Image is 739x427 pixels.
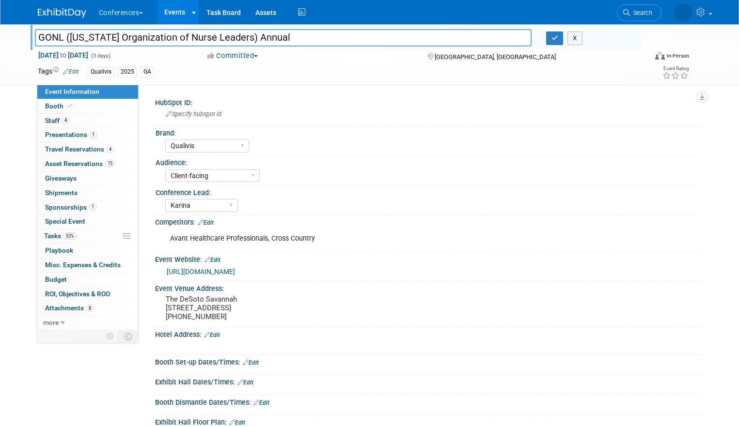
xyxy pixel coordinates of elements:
div: In-Person [666,52,689,60]
div: Conference Lead: [156,185,697,198]
a: Edit [204,332,220,338]
i: Booth reservation complete [68,103,73,108]
td: Personalize Event Tab Strip [102,330,119,343]
a: Sponsorships1 [37,200,138,214]
div: Booth Set-up Dates/Times: [155,355,702,367]
a: Travel Reservations4 [37,142,138,156]
a: Booth [37,99,138,113]
span: (3 days) [90,53,110,59]
span: Travel Reservations [45,145,114,153]
a: Event Information [37,85,138,99]
a: Edit [243,359,259,366]
div: Booth Dismantle Dates/Times: [155,395,702,408]
div: Event Rating [662,66,689,71]
span: Shipments [45,189,78,197]
button: Committed [204,51,262,61]
div: Exhibit Hall Dates/Times: [155,375,702,387]
a: Giveaways [37,171,138,185]
span: Presentations [45,131,97,138]
div: Brand: [156,126,697,138]
span: Staff [45,117,69,124]
span: Asset Reservations [45,160,115,168]
span: Search [630,9,652,16]
a: Staff4 [37,114,138,128]
a: Search [617,4,661,21]
button: X [567,31,582,45]
a: Edit [198,219,214,226]
div: Hotel Address: [155,327,702,340]
span: 1 [90,131,97,138]
span: Tasks [44,232,77,240]
div: Audience: [156,155,697,168]
a: Asset Reservations15 [37,157,138,171]
div: Qualivis [88,67,114,77]
span: ROI, Objectives & ROO [45,290,110,298]
span: 53% [63,232,77,240]
span: Specify hubspot id [166,110,221,118]
div: HubSpot ID: [155,95,702,107]
a: Budget [37,273,138,287]
span: Sponsorships [45,203,96,211]
span: more [43,319,59,326]
a: Edit [237,379,253,386]
span: Event Information [45,88,99,95]
a: Edit [253,399,269,406]
div: Competitors: [155,215,702,228]
div: GA [141,67,154,77]
span: Giveaways [45,174,77,182]
img: Karina German [674,3,692,22]
img: ExhibitDay [38,8,86,18]
span: to [59,51,68,59]
a: Special Event [37,214,138,229]
pre: The DeSoto Savannah [STREET_ADDRESS] [PHONE_NUMBER] [166,295,372,321]
a: Playbook [37,244,138,258]
a: more [37,316,138,330]
a: Tasks53% [37,229,138,243]
div: Event Format [593,50,689,65]
img: Format-Inperson.png [655,52,665,60]
div: Event Website: [155,252,702,265]
a: Shipments [37,186,138,200]
span: 4 [107,146,114,153]
span: Misc. Expenses & Credits [45,261,121,269]
td: Tags [38,66,79,77]
a: Edit [204,257,220,263]
a: Attachments8 [37,301,138,315]
a: Edit [229,419,245,426]
span: 8 [86,305,94,312]
div: 2025 [118,67,137,77]
a: Presentations1 [37,128,138,142]
a: ROI, Objectives & ROO [37,287,138,301]
td: Toggle Event Tabs [118,330,138,343]
span: Budget [45,275,67,283]
a: Misc. Expenses & Credits [37,258,138,272]
span: Booth [45,102,75,110]
span: 1 [89,203,96,211]
span: [DATE] [DATE] [38,51,89,60]
span: 4 [62,117,69,124]
a: Edit [63,68,79,75]
div: Event Venue Address: [155,281,702,293]
span: Playbook [45,246,73,254]
span: Special Event [45,217,85,225]
span: [GEOGRAPHIC_DATA], [GEOGRAPHIC_DATA] [435,53,556,61]
span: 15 [105,160,115,167]
a: [URL][DOMAIN_NAME] [167,268,235,275]
div: Avant Healthcare Professionals, Cross Country [163,229,596,248]
span: Attachments [45,304,94,312]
